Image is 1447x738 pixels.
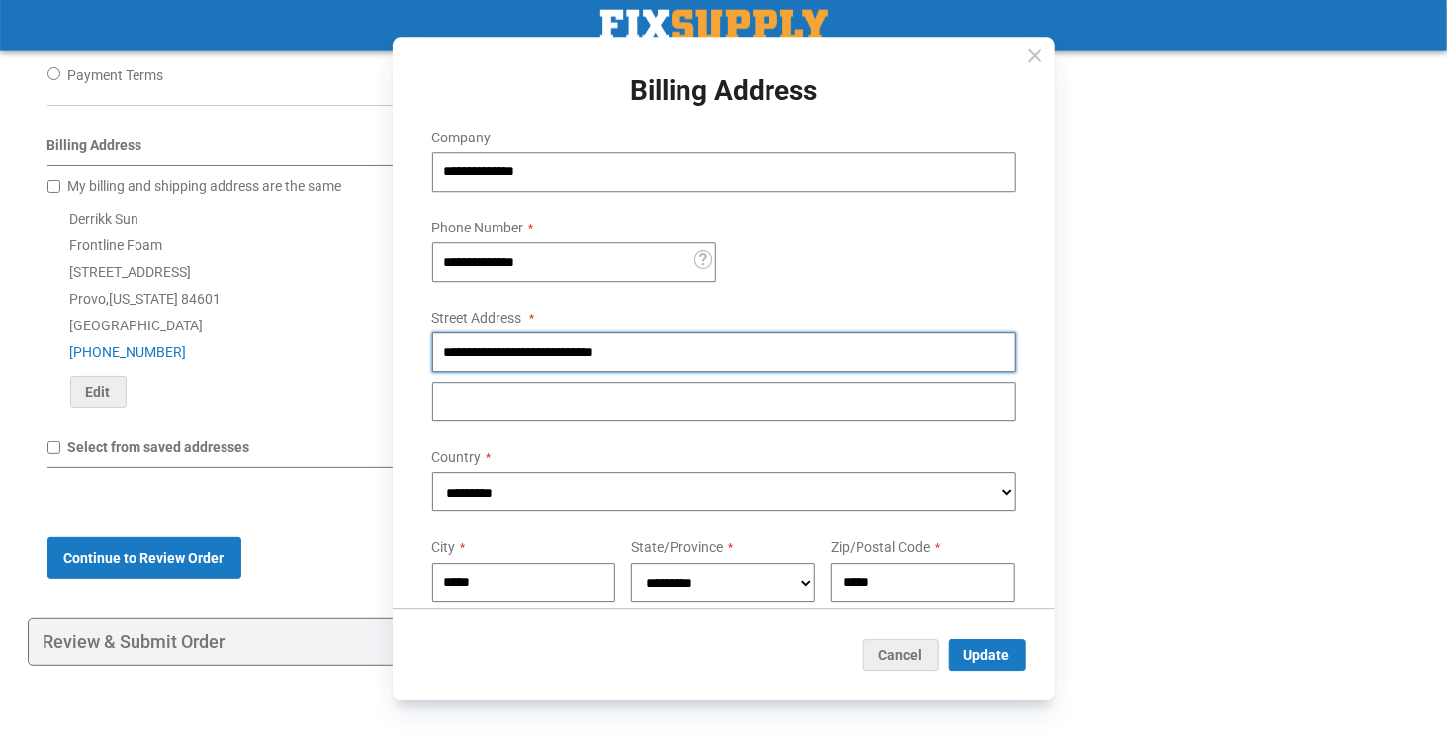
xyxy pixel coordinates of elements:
span: Zip/Postal Code [831,540,930,556]
h1: Billing Address [416,76,1032,107]
div: Review & Submit Order [28,618,927,666]
span: Update [964,648,1010,664]
span: Select from saved addresses [68,439,250,455]
span: Phone Number [432,220,524,235]
span: City [432,540,456,556]
span: My billing and shipping address are the same [68,178,342,194]
span: [US_STATE] [110,291,179,307]
button: Continue to Review Order [47,537,241,579]
span: Continue to Review Order [64,550,225,566]
div: Billing Address [47,136,907,166]
button: Cancel [863,640,939,672]
span: Cancel [879,648,923,664]
span: Edit [86,384,111,400]
span: State/Province [631,540,723,556]
button: Edit [70,376,127,408]
a: [PHONE_NUMBER] [70,344,187,360]
img: Fix Industrial Supply [600,10,828,42]
span: Company [432,130,492,145]
span: Payment Terms [68,67,164,83]
button: Update [949,640,1026,672]
span: Street Address [432,310,522,325]
span: Country [432,450,482,466]
div: Derrikk Sun Frontline Foam [STREET_ADDRESS] Provo , 84601 [GEOGRAPHIC_DATA] [47,206,907,408]
a: store logo [600,10,828,42]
